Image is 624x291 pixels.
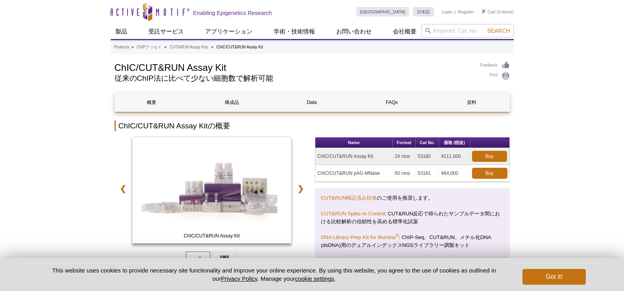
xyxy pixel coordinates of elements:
[321,234,399,240] a: DNA Library Prep Kit for Illumina®
[331,24,376,39] a: お問い合わせ
[321,210,504,226] p: : CUT&RUN反応で得られたサンプルデータ間における比較解析の信頼性を高める標準化試薬
[482,9,496,15] a: Cart
[131,45,134,49] li: »
[200,24,257,39] a: アプリケーション
[421,24,514,37] input: Keyword, Cat. No.
[211,45,213,49] li: »
[321,257,504,265] p: CUT&RUN用の組織サンプル前処理試薬
[275,93,349,112] a: Data
[487,28,510,34] span: Search
[522,269,585,285] button: Got it!
[115,93,189,112] a: 概要
[435,93,509,112] a: 資料
[482,7,514,17] li: (0 items)
[315,165,393,182] td: ChIC/CUT&RUN pAG-MNase
[442,9,452,15] a: Login
[480,72,510,80] a: Print
[292,180,309,198] a: ❯
[144,24,189,39] a: 受託サービス
[472,151,507,162] a: Buy
[132,137,292,246] a: ChIC/CUT&RUN Assay Kit
[295,275,334,282] button: cookie settings
[39,266,510,283] p: This website uses cookies to provide necessary site functionality and improve your online experie...
[111,24,132,39] a: 製品
[439,137,470,148] th: 価格 (税抜)
[321,195,377,201] a: CUT&RUN検証済み抗体
[485,27,512,34] button: Search
[480,61,510,70] a: Feedback
[217,45,263,49] li: ChIC/CUT&RUN Assay Kit
[164,45,167,49] li: »
[115,120,510,131] h2: ChIC/CUT&RUN Assay Kitの概要
[416,137,439,148] th: Cat No.
[115,75,472,82] h2: 従来のChIP法に比べて少ない細胞数で解析可能
[416,165,439,182] td: 53181
[458,9,474,15] a: Register
[315,137,393,148] th: Name
[393,148,416,165] td: 24 rxns
[269,24,320,39] a: 学術・技術情報
[193,9,272,17] h2: Enabling Epigenetics Research
[321,211,385,217] a: CUT&RUN Spike-In Control
[455,7,456,17] li: |
[221,275,257,282] a: Privacy Policy
[439,148,470,165] td: ¥111,000
[114,44,130,51] a: Products
[115,180,131,198] a: ❮
[393,165,416,182] td: 50 rxns
[170,44,208,51] a: CUT&RUN Assay Kits
[393,137,416,148] th: Format
[137,44,161,51] a: ChIPアッセイ
[413,7,434,17] a: 日本語
[132,137,292,243] img: ChIC/CUT&RUN Assay Kit
[134,232,290,240] span: ChIC/CUT&RUN Assay Kit
[388,24,421,39] a: 会社概要
[356,7,409,17] a: [GEOGRAPHIC_DATA]
[355,93,429,112] a: FAQs
[439,165,470,182] td: ¥64,000
[396,233,399,238] sup: ®
[321,234,504,249] p: : ChIP-Seq、CUT&RUN、メチル化DNA (dsDNA)用のデュアルインデックスNGSライブラリー調製キット
[482,9,485,13] img: Your Cart
[315,148,393,165] td: ChIC/CUT&RUN Assay Kit
[321,194,504,202] p: のご使用を推奨します。
[115,61,472,73] h1: ChIC/CUT&RUN Assay Kit
[472,168,507,179] a: Buy
[416,148,439,165] td: 53180
[195,93,269,112] a: 構成品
